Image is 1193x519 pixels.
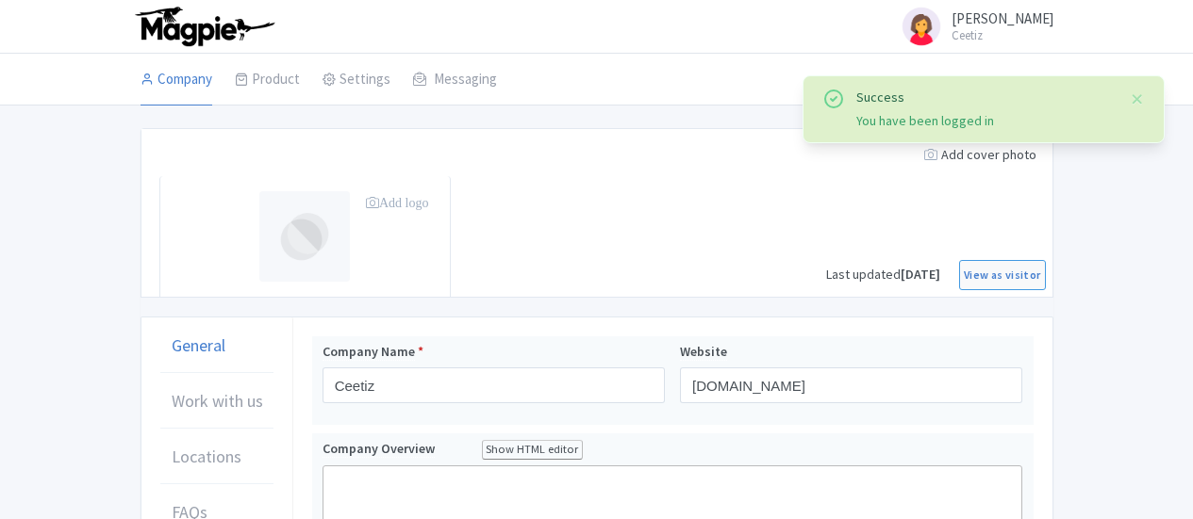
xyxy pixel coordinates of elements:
span: Locations [172,444,241,469]
div: Last updated [826,265,940,284]
span: General [172,332,225,358]
img: logo-ab69f6fb50320c5b225c76a69d11143b.png [131,6,277,47]
div: Success [856,88,1115,107]
span: Company Name [323,343,415,361]
a: Locations [153,429,281,485]
span: [DATE] [901,266,940,283]
span: [PERSON_NAME] [952,9,1053,27]
a: Company [141,54,212,106]
a: [PERSON_NAME] Ceetiz [887,4,1053,49]
small: Ceetiz [952,29,1053,41]
i: Add logo [366,196,429,209]
span: Company Overview [323,440,435,458]
a: Product [235,54,300,106]
a: Settings [323,54,390,106]
a: Messaging [413,54,497,106]
a: Work with us [153,373,281,430]
img: profile-logo-d1a8e230fb1b8f12adc913e4f4d7365c.png [259,191,350,282]
span: Work with us [172,388,263,414]
a: View as visitor [959,260,1045,290]
div: You have been logged in [856,111,1115,131]
span: Website [680,343,727,361]
div: Add cover photo [917,138,1044,172]
div: Show HTML editor [482,440,584,460]
a: General [153,317,281,374]
img: avatar_key_member-9c1dde93af8b07d7383eb8b5fb890c87.png [899,4,944,49]
button: Close [1130,88,1145,110]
